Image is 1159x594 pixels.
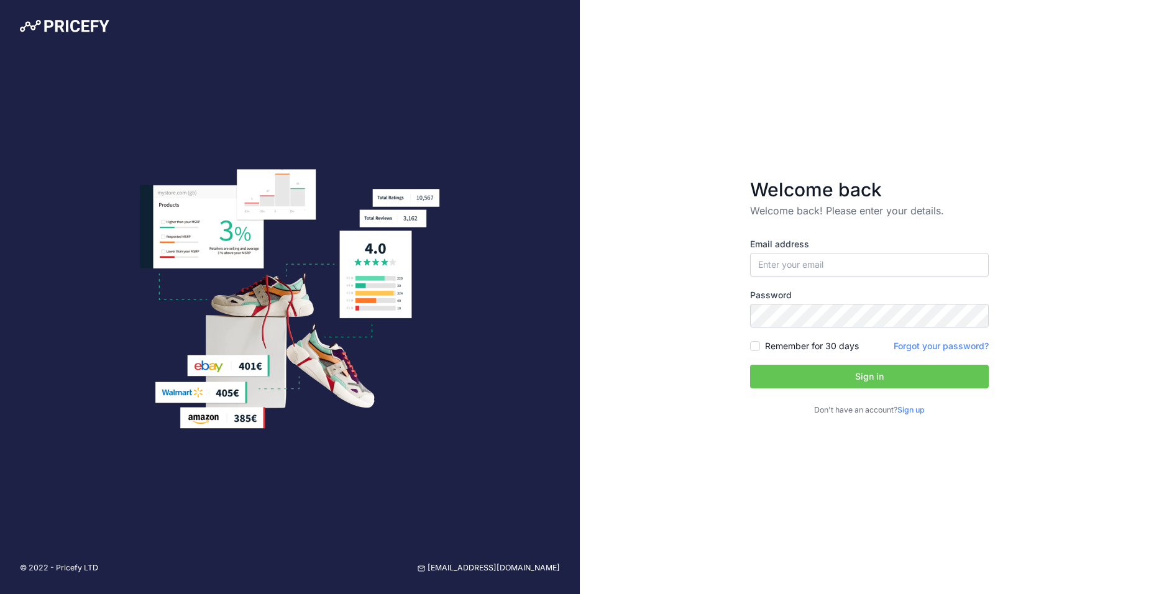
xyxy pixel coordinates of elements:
button: Sign in [750,365,989,388]
p: © 2022 - Pricefy LTD [20,562,98,574]
a: Sign up [897,405,925,414]
label: Remember for 30 days [765,340,859,352]
input: Enter your email [750,253,989,276]
label: Email address [750,238,989,250]
label: Password [750,289,989,301]
h3: Welcome back [750,178,989,201]
p: Welcome back! Please enter your details. [750,203,989,218]
img: Pricefy [20,20,109,32]
a: [EMAIL_ADDRESS][DOMAIN_NAME] [418,562,560,574]
a: Forgot your password? [894,340,989,351]
p: Don't have an account? [750,404,989,416]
